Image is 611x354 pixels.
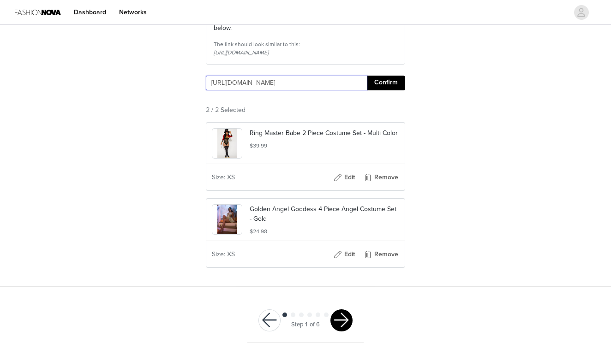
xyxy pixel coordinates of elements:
[250,227,399,236] h5: $24.98
[214,40,397,48] div: The link should look similar to this:
[206,105,246,115] span: 2 / 2 Selected
[250,128,399,138] p: Ring Master Babe 2 Piece Costume Set - Multi Color
[68,2,112,23] a: Dashboard
[217,129,237,158] img: product image
[577,5,586,20] div: avatar
[206,76,367,90] input: Checkout URL
[212,249,235,259] span: Size: XS
[217,205,237,234] img: product image
[250,142,399,150] h5: $39.99
[325,247,362,262] button: Edit
[367,76,405,90] button: Confirm
[15,2,61,23] img: Fashion Nova Logo
[362,170,399,185] button: Remove
[250,204,399,224] p: Golden Angel Goddess 4 Piece Angel Costume Set - Gold
[212,172,235,182] span: Size: XS
[325,170,362,185] button: Edit
[214,48,397,57] div: [URL][DOMAIN_NAME]
[291,320,320,330] div: Step 1 of 6
[362,247,399,262] button: Remove
[114,2,152,23] a: Networks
